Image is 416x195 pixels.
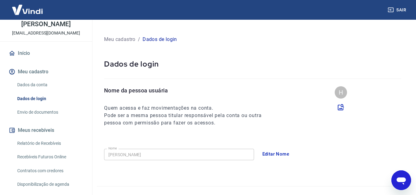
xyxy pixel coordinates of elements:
a: Disponibilização de agenda [15,178,85,191]
img: Vindi [7,0,47,19]
button: Meus recebíveis [7,124,85,137]
p: Nome da pessoa usuária [104,86,273,95]
div: H [335,86,347,99]
p: [EMAIL_ADDRESS][DOMAIN_NAME] [12,30,80,36]
a: Recebíveis Futuros Online [15,151,85,163]
p: Dados de login [104,59,401,69]
a: Relatório de Recebíveis [15,137,85,150]
h6: Quem acessa e faz movimentações na conta. [104,104,273,112]
p: Dados de login [143,36,177,43]
a: Dados da conta [15,79,85,91]
button: Editar Nome [259,148,293,160]
label: Nome [108,146,117,151]
button: Sair [386,4,409,16]
button: Meu cadastro [7,65,85,79]
p: [PERSON_NAME] [21,21,71,27]
iframe: Botão para abrir a janela de mensagens [391,170,411,190]
h6: Pode ser a mesma pessoa titular responsável pela conta ou outra pessoa com permissão para fazer o... [104,112,273,127]
p: Meu cadastro [104,36,135,43]
a: Envio de documentos [15,106,85,119]
a: Contratos com credores [15,165,85,177]
a: Dados de login [15,92,85,105]
a: Início [7,47,85,60]
p: / [138,36,140,43]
